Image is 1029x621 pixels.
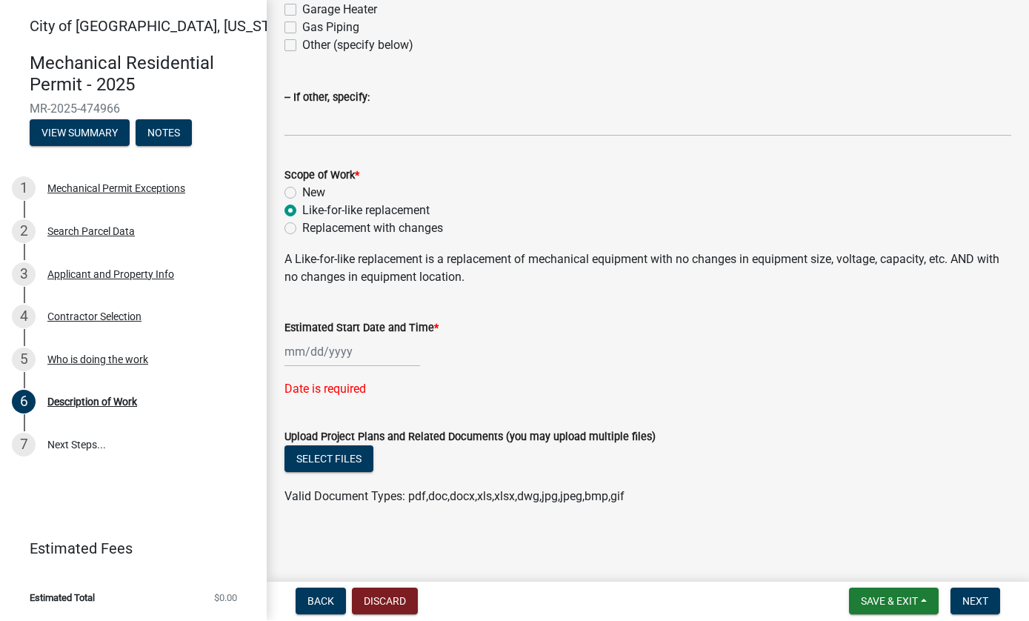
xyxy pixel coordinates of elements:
[12,434,36,457] div: 7
[47,312,141,322] div: Contractor Selection
[47,397,137,408] div: Description of Work
[284,171,359,182] label: Scope of Work
[214,594,237,603] span: $0.00
[47,227,135,237] div: Search Parcel Data
[12,263,36,287] div: 3
[12,348,36,372] div: 5
[30,128,130,140] wm-modal-confirm: Summary
[284,446,373,473] button: Select files
[30,53,255,96] h4: Mechanical Residential Permit - 2025
[47,270,174,280] div: Applicant and Property Info
[302,185,325,202] label: New
[12,305,36,329] div: 4
[30,102,237,116] span: MR-2025-474966
[284,433,656,443] label: Upload Project Plans and Related Documents (you may upload multiple files)
[296,588,346,615] button: Back
[30,120,130,147] button: View Summary
[352,588,418,615] button: Discard
[950,588,1000,615] button: Next
[302,202,430,220] label: Like-for-like replacement
[861,596,918,608] span: Save & Exit
[849,588,939,615] button: Save & Exit
[284,490,625,504] span: Valid Document Types: pdf,doc,docx,xls,xlsx,dwg,jpg,jpeg,bmp,gif
[136,128,192,140] wm-modal-confirm: Notes
[12,391,36,414] div: 6
[284,93,370,104] label: -- If other, specify:
[962,596,988,608] span: Next
[307,596,334,608] span: Back
[12,220,36,244] div: 2
[302,220,443,238] label: Replacement with changes
[284,337,420,368] input: mm/dd/yyyy
[302,37,413,55] label: Other (specify below)
[302,1,377,19] label: Garage Heater
[47,355,148,365] div: Who is doing the work
[284,324,439,334] label: Estimated Start Date and Time
[12,534,243,564] a: Estimated Fees
[136,120,192,147] button: Notes
[284,251,1011,287] p: A Like-for-like replacement is a replacement of mechanical equipment with no changes in equipment...
[30,594,95,603] span: Estimated Total
[302,19,359,37] label: Gas Piping
[47,184,185,194] div: Mechanical Permit Exceptions
[12,177,36,201] div: 1
[284,381,1011,399] div: Date is required
[30,18,299,36] span: City of [GEOGRAPHIC_DATA], [US_STATE]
